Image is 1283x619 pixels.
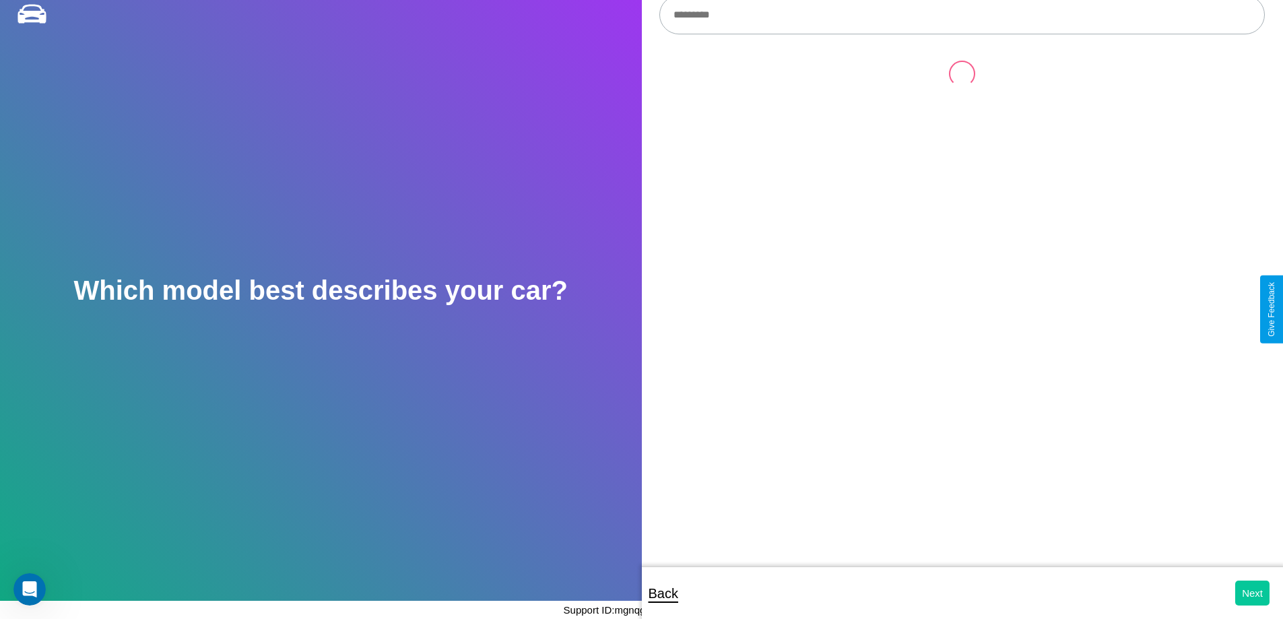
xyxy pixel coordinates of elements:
[73,275,568,306] h2: Which model best describes your car?
[1235,581,1270,606] button: Next
[649,581,678,606] p: Back
[13,573,46,606] iframe: Intercom live chat
[1267,282,1276,337] div: Give Feedback
[564,601,720,619] p: Support ID: mgnqg1g6ppi1kz5goge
